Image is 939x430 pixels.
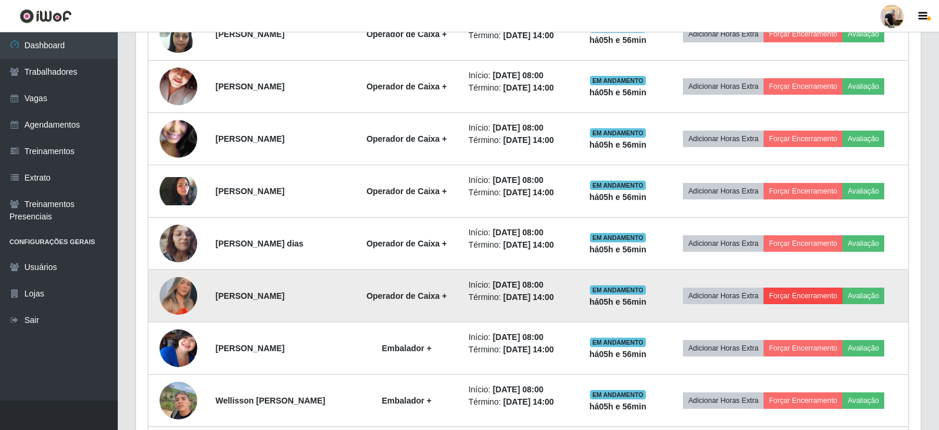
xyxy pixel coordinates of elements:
[842,340,884,356] button: Avaliação
[683,131,764,147] button: Adicionar Horas Extra
[160,97,197,181] img: 1746055016214.jpeg
[683,340,764,356] button: Adicionar Horas Extra
[842,131,884,147] button: Avaliação
[469,239,570,251] li: Término:
[590,390,646,399] span: EM ANDAMENTO
[160,375,197,425] img: 1741957735844.jpeg
[764,392,842,409] button: Forçar Encerramento
[764,288,842,304] button: Forçar Encerramento
[160,53,197,120] img: 1673461881907.jpeg
[842,78,884,95] button: Avaliação
[589,402,646,411] strong: há 05 h e 56 min
[493,228,543,237] time: [DATE] 08:00
[503,135,554,145] time: [DATE] 14:00
[683,392,764,409] button: Adicionar Horas Extra
[503,345,554,354] time: [DATE] 14:00
[215,134,284,144] strong: [PERSON_NAME]
[469,226,570,239] li: Início:
[590,181,646,190] span: EM ANDAMENTO
[215,396,325,405] strong: Wellisson [PERSON_NAME]
[160,210,197,277] img: 1741914995859.jpeg
[215,291,284,301] strong: [PERSON_NAME]
[764,131,842,147] button: Forçar Encerramento
[366,82,447,91] strong: Operador de Caixa +
[683,288,764,304] button: Adicionar Horas Extra
[590,76,646,85] span: EM ANDAMENTO
[842,288,884,304] button: Avaliação
[764,340,842,356] button: Forçar Encerramento
[503,31,554,40] time: [DATE] 14:00
[160,270,197,321] img: 1743171488336.jpeg
[160,177,197,205] img: 1732121401472.jpeg
[366,291,447,301] strong: Operador de Caixa +
[503,240,554,249] time: [DATE] 14:00
[493,280,543,289] time: [DATE] 08:00
[469,331,570,344] li: Início:
[493,123,543,132] time: [DATE] 08:00
[503,83,554,92] time: [DATE] 14:00
[503,188,554,197] time: [DATE] 14:00
[215,186,284,196] strong: [PERSON_NAME]
[381,396,431,405] strong: Embalador +
[469,82,570,94] li: Término:
[842,26,884,42] button: Avaliação
[215,29,284,39] strong: [PERSON_NAME]
[215,239,303,248] strong: [PERSON_NAME] dias
[160,9,197,59] img: 1678454090194.jpeg
[366,239,447,248] strong: Operador de Caixa +
[469,396,570,408] li: Término:
[19,9,72,24] img: CoreUI Logo
[215,82,284,91] strong: [PERSON_NAME]
[589,245,646,254] strong: há 05 h e 56 min
[469,344,570,356] li: Término:
[160,325,197,372] img: 1701032399226.jpeg
[764,183,842,199] button: Forçar Encerramento
[215,344,284,353] strong: [PERSON_NAME]
[366,29,447,39] strong: Operador de Caixa +
[493,71,543,80] time: [DATE] 08:00
[683,26,764,42] button: Adicionar Horas Extra
[366,134,447,144] strong: Operador de Caixa +
[503,397,554,406] time: [DATE] 14:00
[589,140,646,149] strong: há 05 h e 56 min
[683,235,764,252] button: Adicionar Horas Extra
[590,128,646,138] span: EM ANDAMENTO
[493,175,543,185] time: [DATE] 08:00
[590,338,646,347] span: EM ANDAMENTO
[503,292,554,302] time: [DATE] 14:00
[493,332,543,342] time: [DATE] 08:00
[366,186,447,196] strong: Operador de Caixa +
[590,233,646,242] span: EM ANDAMENTO
[590,285,646,295] span: EM ANDAMENTO
[683,78,764,95] button: Adicionar Horas Extra
[683,183,764,199] button: Adicionar Horas Extra
[493,385,543,394] time: [DATE] 08:00
[764,78,842,95] button: Forçar Encerramento
[469,186,570,199] li: Término:
[589,297,646,306] strong: há 05 h e 56 min
[469,29,570,42] li: Término:
[589,349,646,359] strong: há 05 h e 56 min
[381,344,431,353] strong: Embalador +
[764,26,842,42] button: Forçar Encerramento
[764,235,842,252] button: Forçar Encerramento
[469,69,570,82] li: Início:
[469,134,570,146] li: Término:
[589,35,646,45] strong: há 05 h e 56 min
[469,384,570,396] li: Início:
[469,122,570,134] li: Início:
[842,183,884,199] button: Avaliação
[589,88,646,97] strong: há 05 h e 56 min
[469,279,570,291] li: Início:
[469,291,570,304] li: Término:
[842,235,884,252] button: Avaliação
[469,174,570,186] li: Início:
[842,392,884,409] button: Avaliação
[589,192,646,202] strong: há 05 h e 56 min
